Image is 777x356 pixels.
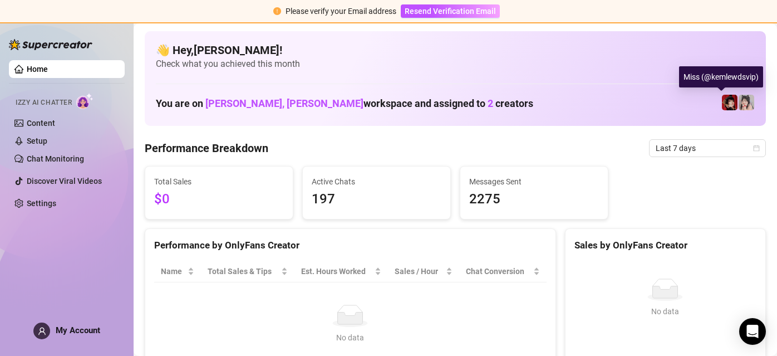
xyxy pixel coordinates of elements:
th: Total Sales & Tips [201,261,294,282]
div: Performance by OnlyFans Creator [154,238,547,253]
span: Total Sales & Tips [208,265,279,277]
a: Content [27,119,55,128]
span: calendar [753,145,760,152]
th: Name [154,261,201,282]
img: Ani [739,95,754,110]
span: Chat Conversion [466,265,531,277]
img: AI Chatter [76,93,94,109]
div: No data [165,331,535,344]
img: logo-BBDzfeDw.svg [9,39,92,50]
span: Total Sales [154,175,284,188]
a: Discover Viral Videos [27,177,102,186]
span: [PERSON_NAME], [PERSON_NAME] [205,97,363,109]
img: Miss [722,95,737,110]
span: Sales / Hour [395,265,444,277]
div: Please verify your Email address [286,5,396,17]
th: Chat Conversion [459,261,547,282]
a: Settings [27,199,56,208]
span: Check what you achieved this month [156,58,755,70]
h1: You are on workspace and assigned to creators [156,97,533,110]
span: Name [161,265,185,277]
h4: 👋 Hey, [PERSON_NAME] ! [156,42,755,58]
span: $0 [154,189,284,210]
th: Sales / Hour [388,261,459,282]
span: My Account [56,325,100,335]
div: Open Intercom Messenger [739,318,766,345]
span: Resend Verification Email [405,7,496,16]
span: 2 [488,97,493,109]
span: exclamation-circle [273,7,281,15]
span: Izzy AI Chatter [16,97,72,108]
h4: Performance Breakdown [145,140,268,156]
span: 197 [312,189,441,210]
span: Messages Sent [469,175,599,188]
span: 2275 [469,189,599,210]
div: Miss (@kemlewdsvip) [679,66,763,87]
div: Est. Hours Worked [301,265,373,277]
button: Resend Verification Email [401,4,500,18]
a: Setup [27,136,47,145]
span: user [38,327,46,335]
span: Last 7 days [656,140,759,157]
a: Chat Monitoring [27,154,84,163]
a: Home [27,65,48,74]
div: No data [579,305,752,318]
span: Active Chats [312,175,441,188]
div: Sales by OnlyFans Creator [574,238,756,253]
